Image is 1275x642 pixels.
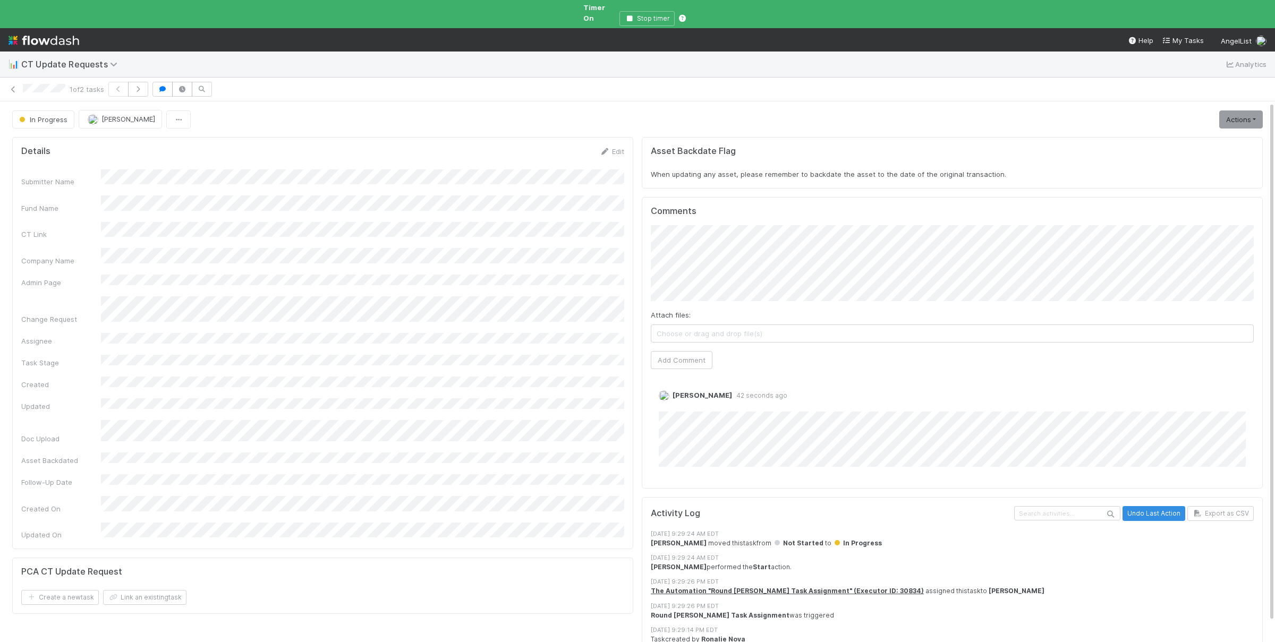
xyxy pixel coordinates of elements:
div: Fund Name [21,203,101,213]
div: Asset Backdated [21,455,101,466]
img: logo-inverted-e16ddd16eac7371096b0.svg [8,31,79,49]
button: Export as CSV [1187,506,1254,521]
div: Updated On [21,529,101,540]
span: Choose or drag and drop file(s) [651,325,1253,342]
strong: [PERSON_NAME] [989,587,1044,595]
h5: PCA CT Update Request [21,567,122,577]
div: Updated [21,401,101,412]
a: Analytics [1225,58,1266,71]
button: Stop timer [619,11,675,26]
h5: Details [21,146,50,157]
div: was triggered [651,611,1254,620]
button: Link an existingtask [103,590,186,605]
a: Edit [599,147,624,156]
button: In Progress [12,110,74,129]
span: Not Started [773,539,823,547]
span: My Tasks [1162,36,1204,45]
strong: [PERSON_NAME] [651,539,707,547]
div: [DATE] 9:29:26 PM EDT [651,602,1254,611]
img: avatar_55b415e2-df6a-4422-95b4-4512075a58f2.png [659,390,669,401]
div: Created [21,379,101,390]
div: Company Name [21,255,101,266]
div: [DATE] 9:29:14 PM EDT [651,626,1254,635]
button: [PERSON_NAME] [79,110,162,128]
button: Undo Last Action [1123,506,1185,521]
h5: Comments [651,206,1254,217]
strong: Start [753,563,771,571]
div: Admin Page [21,277,101,288]
div: moved this task from to [651,538,1254,548]
h5: Asset Backdate Flag [651,146,1254,157]
span: Timer On [583,2,615,23]
div: Assignee [21,336,101,346]
span: In Progress [17,115,67,124]
div: performed the action. [651,562,1254,572]
div: Follow-Up Date [21,477,101,487]
a: The Automation "Round [PERSON_NAME] Task Assignment" (Executor ID: 30834) [651,587,924,595]
span: 42 seconds ago [732,391,787,399]
strong: Round [PERSON_NAME] Task Assignment [651,611,789,619]
strong: [PERSON_NAME] [651,563,707,571]
span: [PERSON_NAME] [101,115,155,123]
span: When updating any asset, please remember to backdate the asset to the date of the original transa... [651,170,1006,178]
span: 1 of 2 tasks [70,84,104,95]
div: [DATE] 9:29:26 PM EDT [651,577,1254,586]
div: assigned this task to [651,586,1254,596]
span: In Progress [833,539,882,547]
input: Search activities... [1014,506,1120,520]
div: Submitter Name [21,176,101,187]
div: Change Request [21,314,101,324]
span: Timer On [583,3,605,22]
div: [DATE] 9:29:24 AM EDT [651,553,1254,562]
div: Created On [21,503,101,514]
a: Actions [1219,110,1263,129]
img: avatar_55b415e2-df6a-4422-95b4-4512075a58f2.png [88,114,98,125]
div: Doc Upload [21,433,101,444]
div: Help [1128,35,1153,46]
div: CT Link [21,229,101,239]
h5: Activity Log [651,508,1012,519]
button: Create a newtask [21,590,99,605]
span: 📊 [8,59,19,69]
button: Add Comment [651,351,712,369]
span: CT Update Requests [21,59,123,70]
label: Attach files: [651,310,691,320]
span: AngelList [1221,37,1252,45]
span: [PERSON_NAME] [673,391,732,399]
div: [DATE] 9:29:24 AM EDT [651,529,1254,538]
div: Task Stage [21,357,101,368]
a: My Tasks [1162,35,1204,46]
img: avatar_55b415e2-df6a-4422-95b4-4512075a58f2.png [1256,36,1266,46]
